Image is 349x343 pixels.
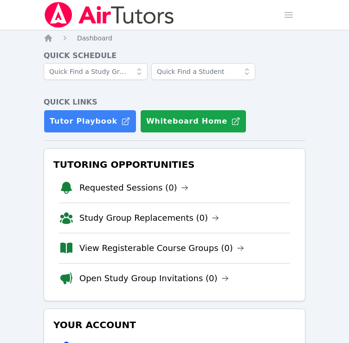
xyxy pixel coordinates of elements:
[44,33,305,43] nav: Breadcrumb
[140,110,246,133] button: Whiteboard Home
[52,156,297,173] h3: Tutoring Opportunities
[44,110,136,133] a: Tutor Playbook
[77,34,112,42] span: Dashboard
[77,33,112,43] a: Dashboard
[79,272,229,285] a: Open Study Group Invitations (0)
[79,211,219,224] a: Study Group Replacements (0)
[79,242,244,255] a: View Registerable Course Groups (0)
[79,181,188,194] a: Requested Sessions (0)
[44,50,305,61] h4: Quick Schedule
[151,63,255,80] input: Quick Find a Student
[44,2,175,28] img: Air Tutors
[44,97,305,108] h4: Quick Links
[44,63,148,80] input: Quick Find a Study Group
[52,317,297,333] h3: Your Account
